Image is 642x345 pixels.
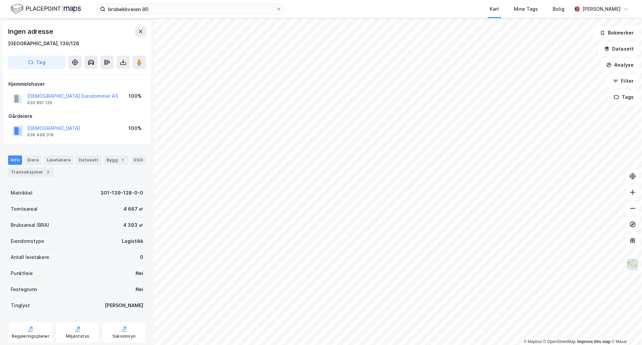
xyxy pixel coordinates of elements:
[104,155,129,165] div: Bygg
[8,26,54,37] div: Ingen adresse
[27,132,54,138] div: 938 498 318
[12,334,50,339] div: Reguleringsplaner
[11,253,49,261] div: Antall leietakere
[626,258,639,271] img: Z
[600,58,639,72] button: Analyse
[594,26,639,40] button: Bokmerker
[129,92,142,100] div: 100%
[112,334,136,339] div: Saksinnsyn
[11,301,30,309] div: Tinglyst
[8,112,146,120] div: Gårdeiere
[11,269,33,277] div: Punktleie
[131,155,146,165] div: ESG
[27,100,52,106] div: 930 891 126
[122,237,143,245] div: Logistikk
[123,221,143,229] div: 4 393 ㎡
[136,285,143,293] div: Nei
[514,5,538,13] div: Mine Tags
[105,301,143,309] div: [PERSON_NAME]
[100,189,143,197] div: 301-139-128-0-0
[140,253,143,261] div: 0
[8,155,22,165] div: Info
[129,124,142,132] div: 100%
[609,313,642,345] div: Kontrollprogram for chat
[8,80,146,88] div: Hjemmelshaver
[490,5,499,13] div: Kart
[25,155,42,165] div: Eiere
[11,189,32,197] div: Matrikkel
[105,4,276,14] input: Søk på adresse, matrikkel, gårdeiere, leietakere eller personer
[8,40,79,48] div: [GEOGRAPHIC_DATA], 139/128
[598,42,639,56] button: Datasett
[577,339,611,344] a: Improve this map
[8,56,66,69] button: Tag
[119,157,126,163] div: 1
[44,155,73,165] div: Leietakere
[543,339,576,344] a: OpenStreetMap
[608,90,639,104] button: Tags
[524,339,542,344] a: Mapbox
[76,155,101,165] div: Datasett
[11,3,81,15] img: logo.f888ab2527a4732fd821a326f86c7f29.svg
[11,221,49,229] div: Bruksareal (BRA)
[8,167,54,177] div: Transaksjoner
[11,237,44,245] div: Eiendomstype
[607,74,639,88] button: Filter
[609,313,642,345] iframe: Chat Widget
[66,334,89,339] div: Miljøstatus
[45,169,51,176] div: 2
[11,205,37,213] div: Tomteareal
[136,269,143,277] div: Nei
[124,205,143,213] div: 4 667 ㎡
[582,5,621,13] div: [PERSON_NAME]
[553,5,564,13] div: Bolig
[11,285,37,293] div: Festegrunn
